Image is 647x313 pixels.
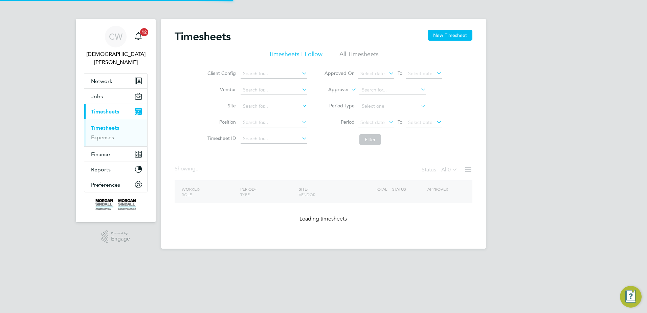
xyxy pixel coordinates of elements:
[84,50,148,66] span: Christian Wall
[324,119,355,125] label: Period
[396,69,404,78] span: To
[140,28,148,36] span: 12
[359,102,426,111] input: Select one
[360,70,385,77] span: Select date
[175,30,231,43] h2: Timesheets
[241,85,307,95] input: Search for...
[324,103,355,109] label: Period Type
[91,78,112,84] span: Network
[318,86,349,93] label: Approver
[84,26,148,66] a: CW[DEMOGRAPHIC_DATA][PERSON_NAME]
[91,182,120,188] span: Preferences
[95,199,136,210] img: morgansindall-logo-retina.png
[324,70,355,76] label: Approved On
[91,108,119,115] span: Timesheets
[408,70,432,77] span: Select date
[111,230,130,236] span: Powered by
[84,104,147,119] button: Timesheets
[91,134,114,141] a: Expenses
[241,69,307,79] input: Search for...
[91,166,111,173] span: Reports
[241,134,307,144] input: Search for...
[84,147,147,162] button: Finance
[84,162,147,177] button: Reports
[396,118,404,126] span: To
[205,103,236,109] label: Site
[84,199,148,210] a: Go to home page
[102,230,130,243] a: Powered byEngage
[441,166,458,173] label: All
[205,119,236,125] label: Position
[422,165,459,175] div: Status
[359,134,381,145] button: Filter
[241,102,307,111] input: Search for...
[269,50,322,62] li: Timesheets I Follow
[84,119,147,146] div: Timesheets
[408,119,432,125] span: Select date
[111,236,130,242] span: Engage
[91,151,110,158] span: Finance
[109,32,122,41] span: CW
[132,26,145,47] a: 12
[205,86,236,92] label: Vendor
[91,93,103,100] span: Jobs
[428,30,472,41] button: New Timesheet
[620,286,642,308] button: Engage Resource Center
[84,74,147,88] button: Network
[84,89,147,104] button: Jobs
[205,70,236,76] label: Client Config
[84,177,147,192] button: Preferences
[339,50,379,62] li: All Timesheets
[91,125,119,131] a: Timesheets
[360,119,385,125] span: Select date
[196,165,200,172] span: ...
[175,165,201,172] div: Showing
[359,85,426,95] input: Search for...
[448,166,451,173] span: 0
[241,118,307,127] input: Search for...
[76,19,156,222] nav: Main navigation
[205,135,236,141] label: Timesheet ID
